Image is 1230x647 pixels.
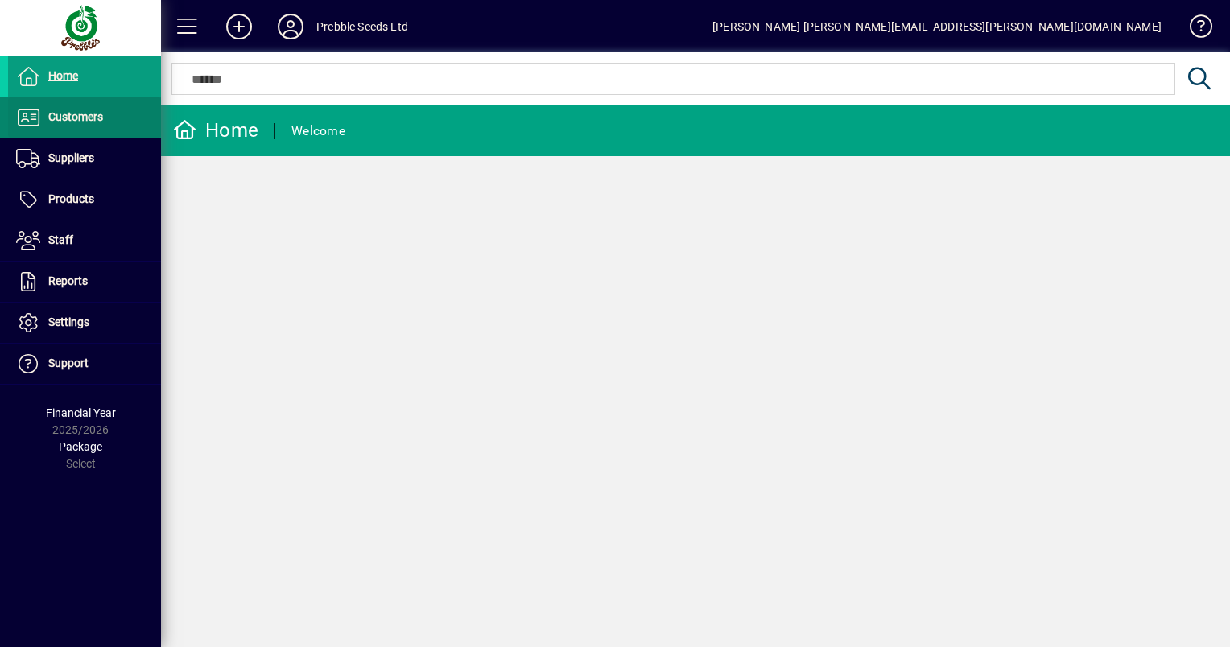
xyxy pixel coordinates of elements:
[291,118,345,144] div: Welcome
[1178,3,1210,56] a: Knowledge Base
[48,110,103,123] span: Customers
[8,344,161,384] a: Support
[316,14,408,39] div: Prebble Seeds Ltd
[8,138,161,179] a: Suppliers
[8,303,161,343] a: Settings
[48,192,94,205] span: Products
[265,12,316,41] button: Profile
[8,262,161,302] a: Reports
[48,274,88,287] span: Reports
[46,406,116,419] span: Financial Year
[59,440,102,453] span: Package
[173,117,258,143] div: Home
[48,356,89,369] span: Support
[48,315,89,328] span: Settings
[712,14,1162,39] div: [PERSON_NAME] [PERSON_NAME][EMAIL_ADDRESS][PERSON_NAME][DOMAIN_NAME]
[8,179,161,220] a: Products
[8,220,161,261] a: Staff
[48,69,78,82] span: Home
[48,151,94,164] span: Suppliers
[8,97,161,138] a: Customers
[213,12,265,41] button: Add
[48,233,73,246] span: Staff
